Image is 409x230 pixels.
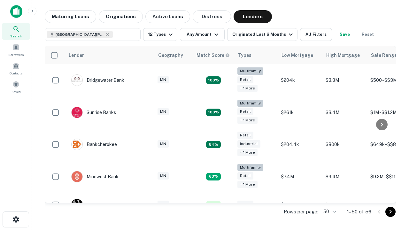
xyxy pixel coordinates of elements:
[237,181,258,188] div: + 1 more
[237,108,253,115] div: Retail
[158,140,169,148] div: MN
[284,208,318,216] p: Rows per page:
[71,107,116,118] div: Sunrise Banks
[73,202,81,208] p: G H
[8,52,24,57] span: Borrowers
[158,76,169,83] div: MN
[278,96,322,129] td: $261k
[322,161,367,193] td: $9.4M
[237,149,258,156] div: + 1 more
[237,172,253,180] div: Retail
[197,52,228,59] h6: Match Score
[72,171,82,182] img: picture
[358,28,378,41] button: Reset
[158,108,169,115] div: MN
[2,41,30,58] a: Borrowers
[278,193,322,217] td: $25k
[71,74,124,86] div: Bridgewater Bank
[234,10,272,23] button: Lenders
[377,158,409,189] iframe: Chat Widget
[237,164,263,171] div: Multifamily
[278,161,322,193] td: $7.4M
[158,201,169,208] div: MN
[278,64,322,96] td: $204k
[180,28,225,41] button: Any Amount
[206,76,221,84] div: Matching Properties: 17, hasApolloMatch: undefined
[385,207,396,217] button: Go to next page
[72,107,82,118] img: picture
[322,96,367,129] td: $3.4M
[238,51,251,59] div: Types
[232,31,295,38] div: Originated Last 6 Months
[56,32,104,37] span: [GEOGRAPHIC_DATA][PERSON_NAME], [GEOGRAPHIC_DATA], [GEOGRAPHIC_DATA]
[72,139,82,150] img: picture
[2,78,30,96] a: Saved
[99,10,143,23] button: Originations
[321,207,337,216] div: 50
[234,46,278,64] th: Types
[2,23,30,40] a: Search
[10,34,22,39] span: Search
[143,28,177,41] button: 12 Types
[237,100,263,107] div: Multifamily
[193,46,234,64] th: Capitalize uses an advanced AI algorithm to match your search with the best lender. The match sco...
[206,201,221,209] div: Matching Properties: 5, hasApolloMatch: undefined
[227,28,297,41] button: Originated Last 6 Months
[206,173,221,180] div: Matching Properties: 6, hasApolloMatch: undefined
[158,172,169,180] div: MN
[12,89,21,94] span: Saved
[282,51,313,59] div: Low Mortgage
[71,139,117,150] div: Bankcherokee
[71,171,119,182] div: Minnwest Bank
[278,128,322,161] td: $204.4k
[10,71,22,76] span: Contacts
[158,51,183,59] div: Geography
[45,10,96,23] button: Maturing Loans
[322,64,367,96] td: $3.3M
[197,52,230,59] div: Capitalize uses an advanced AI algorithm to match your search with the best lender. The match sco...
[237,140,260,148] div: Industrial
[335,28,355,41] button: Save your search to get updates of matches that match your search criteria.
[371,51,397,59] div: Sale Range
[278,46,322,64] th: Low Mortgage
[347,208,371,216] p: 1–50 of 56
[322,128,367,161] td: $800k
[326,51,360,59] div: High Mortgage
[206,141,221,149] div: Matching Properties: 8, hasApolloMatch: undefined
[2,60,30,77] a: Contacts
[237,85,258,92] div: + 1 more
[206,109,221,116] div: Matching Properties: 11, hasApolloMatch: undefined
[300,28,332,41] button: All Filters
[71,199,124,211] div: [PERSON_NAME]
[237,117,258,124] div: + 1 more
[65,46,154,64] th: Lender
[237,201,253,208] div: Retail
[72,75,82,86] img: picture
[237,67,263,75] div: Multifamily
[69,51,84,59] div: Lender
[154,46,193,64] th: Geography
[237,76,253,83] div: Retail
[322,193,367,217] td: $25k
[145,10,190,23] button: Active Loans
[322,46,367,64] th: High Mortgage
[193,10,231,23] button: Distress
[10,5,22,18] img: capitalize-icon.png
[237,132,253,139] div: Retail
